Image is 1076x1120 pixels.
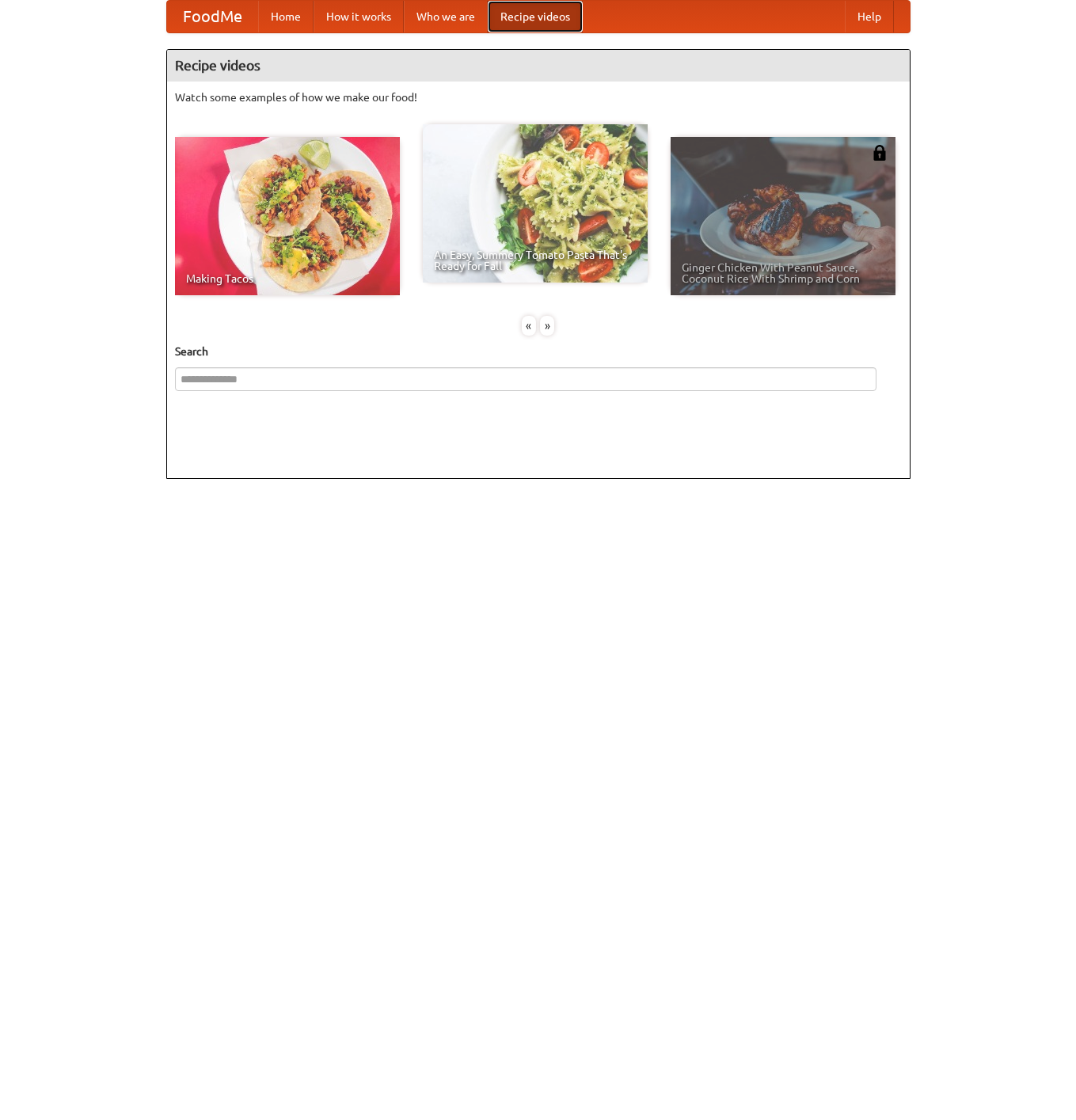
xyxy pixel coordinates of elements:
h4: Recipe videos [167,50,910,82]
h5: Search [175,344,902,359]
p: Watch some examples of how we make our food! [175,89,902,105]
span: An Easy, Summery Tomato Pasta That's Ready for Fall [434,249,637,271]
a: Making Tacos [175,137,400,295]
div: « [522,316,536,336]
a: An Easy, Summery Tomato Pasta That's Ready for Fall [423,124,648,283]
a: Who we are [404,1,488,32]
div: » [540,316,554,336]
a: Recipe videos [488,1,583,32]
a: Home [258,1,314,32]
span: Making Tacos [186,273,389,284]
img: 483408.png [872,145,888,161]
a: How it works [314,1,404,32]
a: FoodMe [167,1,258,32]
a: Help [845,1,894,32]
